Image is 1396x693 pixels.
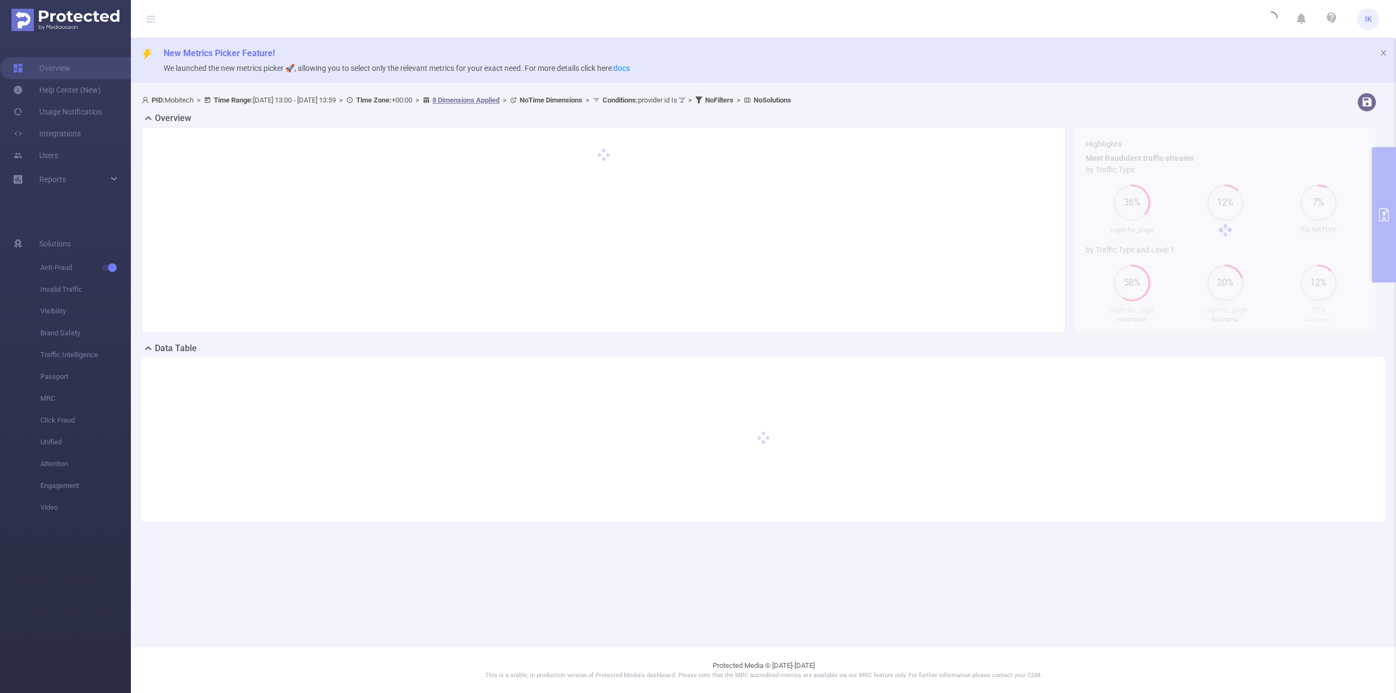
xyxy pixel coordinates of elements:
[40,344,131,366] span: Traffic Intelligence
[1265,11,1278,27] i: icon: loading
[194,96,204,104] span: >
[1365,8,1372,30] span: IK
[40,366,131,388] span: Passport
[214,96,253,104] b: Time Range:
[40,388,131,409] span: MRC
[152,96,165,104] b: PID:
[158,671,1369,680] p: This is a stable, in production version of Protected Media's dashboard. Please note that the MRC ...
[13,57,70,79] a: Overview
[13,101,102,123] a: Usage Notification
[40,453,131,475] span: Attention
[336,96,346,104] span: >
[500,96,510,104] span: >
[164,64,630,73] span: We launched the new metrics picker 🚀, allowing you to select only the relevant metrics for your e...
[412,96,423,104] span: >
[1380,47,1387,59] button: icon: close
[705,96,733,104] b: No Filters
[40,497,131,519] span: Video
[155,112,191,125] h2: Overview
[603,96,638,104] b: Conditions :
[142,97,152,104] i: icon: user
[754,96,791,104] b: No Solutions
[13,79,101,101] a: Help Center (New)
[11,9,119,31] img: Protected Media
[131,647,1396,693] footer: Protected Media © [DATE]-[DATE]
[155,342,197,355] h2: Data Table
[356,96,392,104] b: Time Zone:
[40,322,131,344] span: Brand Safety
[40,409,131,431] span: Click Fraud
[13,123,81,144] a: Integrations
[520,96,582,104] b: No Time Dimensions
[613,64,630,73] a: docs
[432,96,500,104] u: 8 Dimensions Applied
[733,96,744,104] span: >
[40,279,131,300] span: Invalid Traffic
[13,144,58,166] a: Users
[582,96,593,104] span: >
[39,168,66,190] a: Reports
[39,175,66,184] span: Reports
[40,431,131,453] span: Unified
[685,96,695,104] span: >
[603,96,685,104] span: provider id Is '2'
[40,300,131,322] span: Visibility
[40,257,131,279] span: Anti-Fraud
[39,233,71,255] span: Solutions
[142,96,791,104] span: Mobitech [DATE] 13:00 - [DATE] 13:59 +00:00
[142,49,153,60] i: icon: thunderbolt
[164,48,275,58] span: New Metrics Picker Feature!
[40,475,131,497] span: Engagement
[1380,49,1387,57] i: icon: close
